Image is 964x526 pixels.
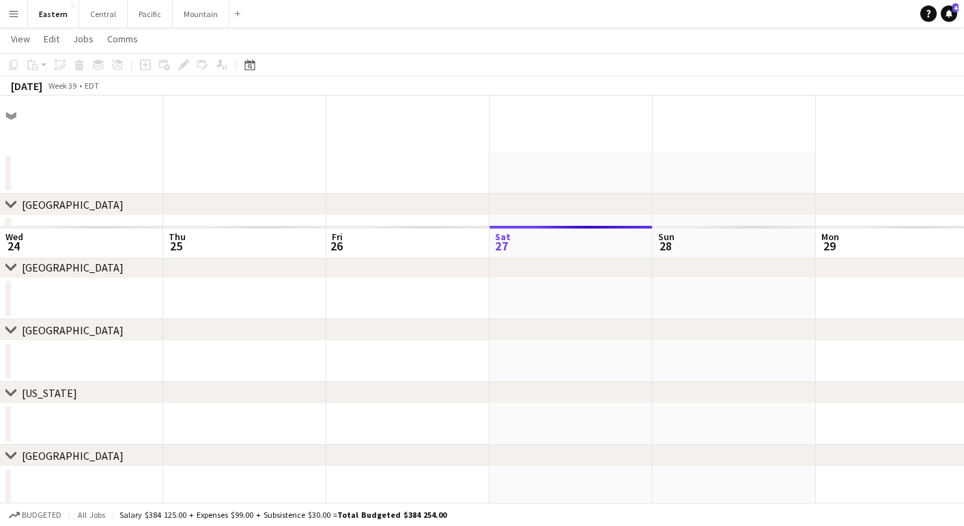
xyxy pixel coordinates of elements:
span: Jobs [73,33,94,45]
a: View [5,30,36,48]
a: Jobs [68,30,99,48]
div: Salary $384 125.00 + Expenses $99.00 + Subsistence $30.00 = [119,510,446,520]
div: [GEOGRAPHIC_DATA] [22,261,124,274]
span: 26 [330,238,343,254]
span: All jobs [75,510,108,520]
span: Mon [821,231,839,243]
span: Budgeted [22,510,61,520]
a: Comms [102,30,143,48]
span: Sun [658,231,675,243]
span: 4 [952,3,959,12]
button: Budgeted [7,508,63,523]
span: Total Budgeted $384 254.00 [337,510,446,520]
div: [DATE] [11,79,42,93]
span: 25 [167,238,186,254]
span: Wed [5,231,23,243]
div: [GEOGRAPHIC_DATA] [22,323,124,337]
button: Pacific [128,1,173,27]
div: [GEOGRAPHIC_DATA] [22,449,124,463]
span: Sat [495,231,511,243]
span: Week 39 [45,81,79,91]
span: Fri [332,231,343,243]
div: EDT [85,81,99,91]
span: 29 [819,238,839,254]
span: 24 [3,238,23,254]
button: Central [79,1,128,27]
span: 27 [493,238,511,254]
button: Mountain [173,1,229,27]
div: [GEOGRAPHIC_DATA] [22,198,124,211]
button: Eastern [28,1,79,27]
span: Thu [169,231,186,243]
div: [US_STATE] [22,386,77,400]
a: Edit [38,30,65,48]
a: 4 [941,5,957,22]
span: Comms [107,33,138,45]
span: View [11,33,30,45]
span: 28 [656,238,675,254]
span: Edit [44,33,59,45]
